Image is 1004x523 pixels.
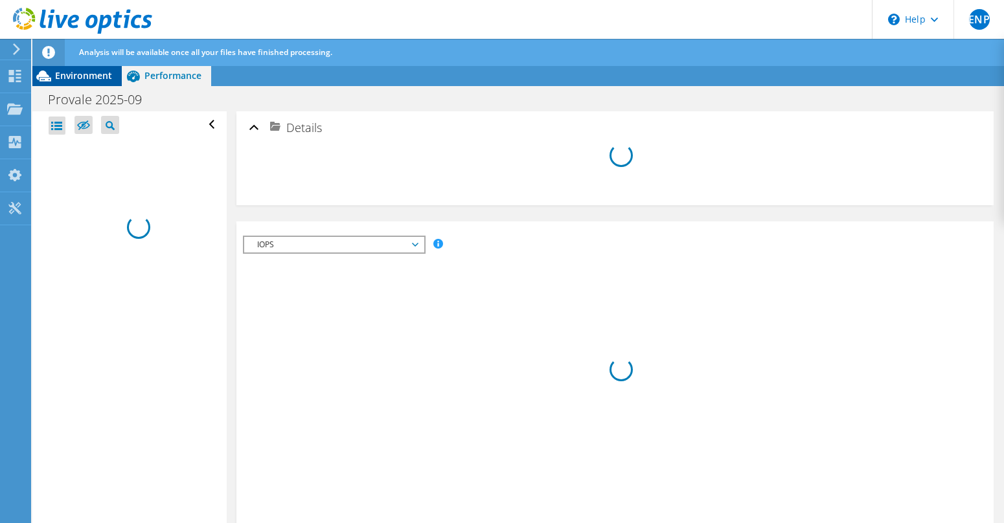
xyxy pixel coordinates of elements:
[969,9,990,30] span: ENP
[251,237,417,252] span: IOPS
[286,120,322,135] span: Details
[79,47,332,58] span: Analysis will be available once all your files have finished processing.
[42,93,162,107] h1: Provale 2025-09
[55,69,112,82] span: Environment
[888,14,900,25] svg: \n
[144,69,201,82] span: Performance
